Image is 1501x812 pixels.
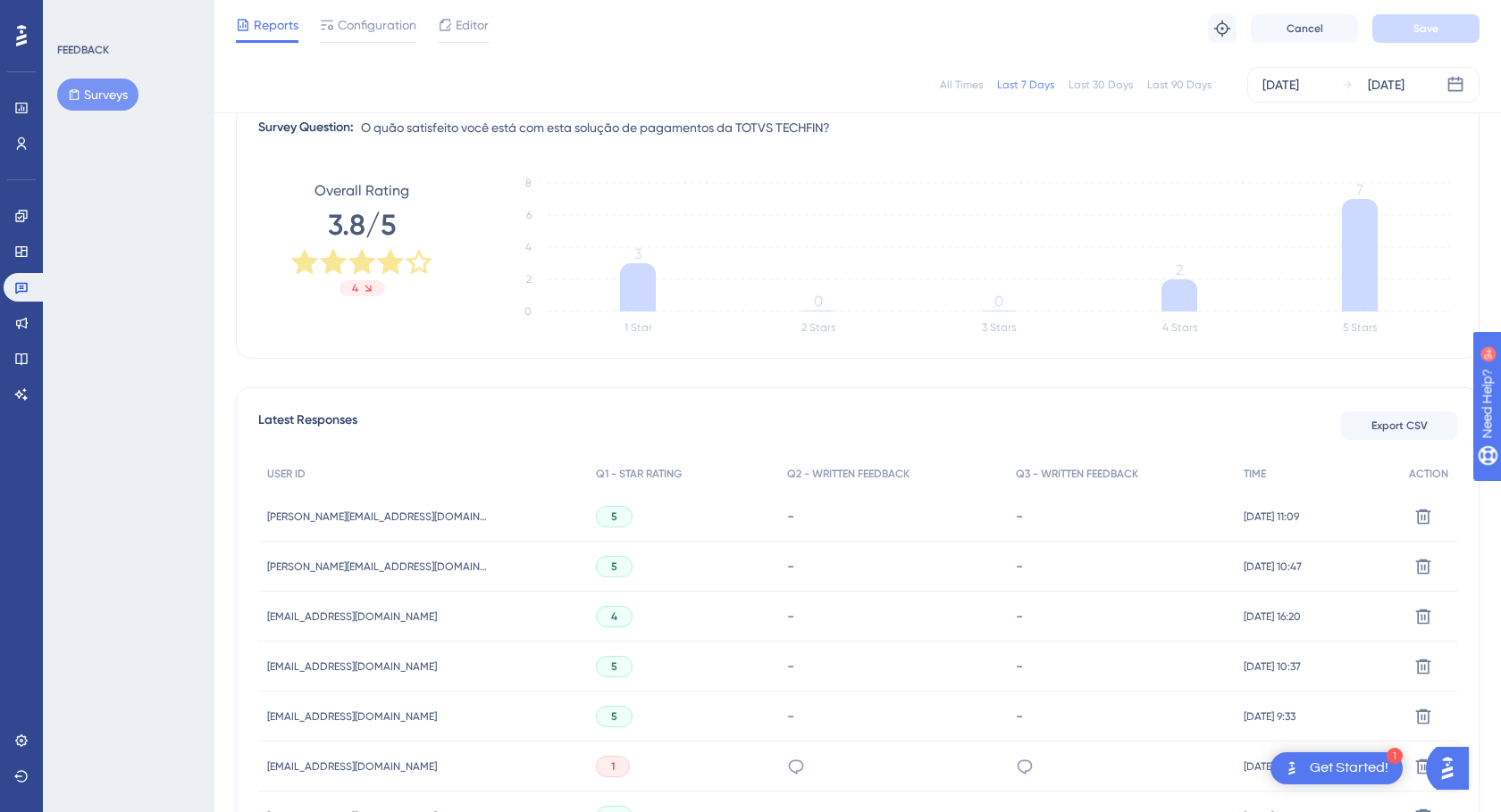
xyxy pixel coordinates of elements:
[611,510,617,524] span: 5
[1244,659,1301,674] span: [DATE] 10:37
[787,608,997,625] div: -
[1162,321,1197,334] text: 4 Stars
[634,245,641,262] tspan: 3
[42,4,112,26] span: Need Help?
[525,241,532,253] tspan: 4
[1287,21,1323,36] span: Cancel
[1281,758,1303,779] img: launcher-image-alternative-text
[611,709,617,724] span: 5
[122,9,132,23] div: 9+
[361,117,830,138] span: O quão satisfeito você está com esta solução de pagamentos da TOTVS TECHFIN?
[525,177,532,189] tspan: 8
[258,410,357,442] span: Latest Responses
[524,305,532,318] tspan: 0
[267,559,491,574] span: [PERSON_NAME][EMAIL_ADDRESS][DOMAIN_NAME]
[1244,609,1301,624] span: [DATE] 16:20
[258,117,354,138] div: Survey Question:
[1270,752,1403,784] div: Open Get Started! checklist, remaining modules: 1
[1343,321,1377,334] text: 5 Stars
[787,658,997,675] div: -
[1356,181,1363,198] tspan: 7
[1016,467,1138,481] span: Q3 - WRITTEN FEEDBACK
[801,321,835,334] text: 2 Stars
[787,508,997,525] div: -
[328,205,396,244] span: 3.8/5
[267,759,437,774] span: [EMAIL_ADDRESS][DOMAIN_NAME]
[267,609,437,624] span: [EMAIL_ADDRESS][DOMAIN_NAME]
[611,609,617,624] span: 4
[997,78,1054,92] div: Last 7 Days
[1244,559,1302,574] span: [DATE] 10:47
[1341,411,1457,440] button: Export CSV
[1251,14,1358,43] button: Cancel
[611,659,617,674] span: 5
[994,293,1003,310] tspan: 0
[1409,467,1448,481] span: ACTION
[1372,14,1480,43] button: Save
[1244,709,1296,724] span: [DATE] 9:33
[526,209,532,221] tspan: 6
[1147,78,1212,92] div: Last 90 Days
[611,559,617,574] span: 5
[940,78,983,92] div: All Times
[352,281,358,295] span: 4
[1244,467,1266,481] span: TIME
[314,180,409,202] span: Overall Rating
[57,43,109,57] div: FEEDBACK
[1016,658,1226,675] div: -
[787,558,997,575] div: -
[254,14,298,36] span: Reports
[456,14,489,36] span: Editor
[267,467,306,481] span: USER ID
[814,293,823,310] tspan: 0
[596,467,682,481] span: Q1 - STAR RATING
[625,321,652,334] text: 1 Star
[1426,742,1480,795] iframe: UserGuiding AI Assistant Launcher
[1368,74,1405,95] div: [DATE]
[787,467,910,481] span: Q2 - WRITTEN FEEDBACK
[267,709,437,724] span: [EMAIL_ADDRESS][DOMAIN_NAME]
[1176,261,1183,278] tspan: 2
[1244,510,1299,524] span: [DATE] 11:09
[1016,708,1226,725] div: -
[1016,608,1226,625] div: -
[1387,748,1403,764] div: 1
[1016,508,1226,525] div: -
[338,14,416,36] span: Configuration
[982,321,1016,334] text: 3 Stars
[1262,74,1299,95] div: [DATE]
[267,510,491,524] span: [PERSON_NAME][EMAIL_ADDRESS][DOMAIN_NAME]
[1244,759,1299,774] span: [DATE] 17:24
[1413,21,1438,36] span: Save
[1310,758,1388,778] div: Get Started!
[57,79,138,111] button: Surveys
[787,708,997,725] div: -
[1371,418,1428,433] span: Export CSV
[1016,558,1226,575] div: -
[526,273,532,286] tspan: 2
[267,659,437,674] span: [EMAIL_ADDRESS][DOMAIN_NAME]
[1069,78,1133,92] div: Last 30 Days
[611,759,615,774] span: 1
